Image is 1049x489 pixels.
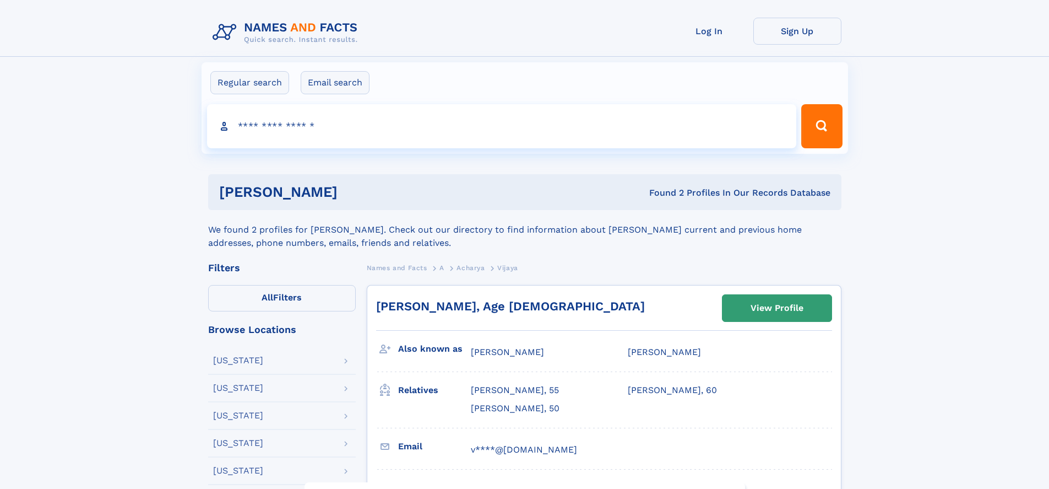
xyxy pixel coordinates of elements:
[301,71,369,94] label: Email search
[208,18,367,47] img: Logo Names and Facts
[471,347,544,357] span: [PERSON_NAME]
[628,347,701,357] span: [PERSON_NAME]
[456,261,485,275] a: Acharya
[722,295,831,321] a: View Profile
[398,437,471,456] h3: Email
[262,292,273,303] span: All
[210,71,289,94] label: Regular search
[398,340,471,358] h3: Also known as
[208,263,356,273] div: Filters
[801,104,842,148] button: Search Button
[208,210,841,250] div: We found 2 profiles for [PERSON_NAME]. Check out our directory to find information about [PERSON_...
[208,285,356,311] label: Filters
[208,325,356,335] div: Browse Locations
[213,356,263,365] div: [US_STATE]
[471,384,559,396] a: [PERSON_NAME], 55
[219,185,493,199] h1: [PERSON_NAME]
[439,261,444,275] a: A
[751,295,803,321] div: View Profile
[471,402,559,415] a: [PERSON_NAME], 50
[497,264,518,272] span: Vijaya
[398,381,471,400] h3: Relatives
[207,104,797,148] input: search input
[665,18,753,45] a: Log In
[376,299,645,313] a: [PERSON_NAME], Age [DEMOGRAPHIC_DATA]
[213,384,263,393] div: [US_STATE]
[753,18,841,45] a: Sign Up
[439,264,444,272] span: A
[493,187,830,199] div: Found 2 Profiles In Our Records Database
[213,466,263,475] div: [US_STATE]
[456,264,485,272] span: Acharya
[213,439,263,448] div: [US_STATE]
[213,411,263,420] div: [US_STATE]
[628,384,717,396] a: [PERSON_NAME], 60
[367,261,427,275] a: Names and Facts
